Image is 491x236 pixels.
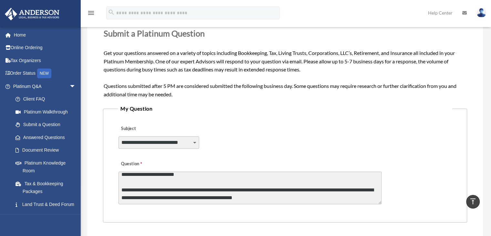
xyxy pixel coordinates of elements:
[9,118,82,131] a: Submit a Question
[104,28,205,38] span: Submit a Platinum Question
[5,41,86,54] a: Online Ordering
[9,198,86,211] a: Land Trust & Deed Forum
[118,160,169,169] label: Question
[118,104,452,113] legend: My Question
[87,11,95,17] a: menu
[5,28,86,41] a: Home
[9,93,86,106] a: Client FAQ
[9,177,86,198] a: Tax & Bookkeeping Packages
[9,144,86,157] a: Document Review
[3,8,61,20] img: Anderson Advisors Platinum Portal
[9,156,86,177] a: Platinum Knowledge Room
[5,67,86,80] a: Order StatusNEW
[9,105,86,118] a: Platinum Walkthrough
[69,80,82,93] span: arrow_drop_down
[108,9,115,16] i: search
[9,211,86,224] a: Portal Feedback
[87,9,95,17] i: menu
[476,8,486,17] img: User Pic
[5,80,86,93] a: Platinum Q&Aarrow_drop_down
[118,124,180,134] label: Subject
[9,131,86,144] a: Answered Questions
[469,198,477,205] i: vertical_align_top
[37,69,51,78] div: NEW
[5,54,86,67] a: Tax Organizers
[466,195,480,209] a: vertical_align_top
